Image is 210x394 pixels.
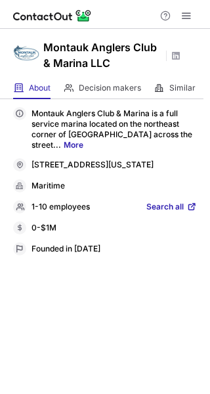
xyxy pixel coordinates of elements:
div: Maritime [31,181,197,192]
a: Search all [146,202,197,213]
a: More [64,140,83,150]
p: 1-10 employees [31,202,90,213]
div: [STREET_ADDRESS][US_STATE] [31,160,197,171]
h1: Montauk Anglers Club & Marina LLC [43,39,161,71]
div: 0-$1M [31,223,197,234]
span: Search all [146,202,184,213]
p: Montauk Anglers Club & Marina is a full service marina located on the northeast corner of [GEOGRA... [31,108,197,150]
img: ContactOut v5.3.10 [13,8,92,24]
span: About [29,83,51,93]
span: Decision makers [79,83,141,93]
span: Similar [169,83,196,93]
img: 42e1465789d5da22770f7420880897fc [13,40,39,66]
div: Founded in [DATE] [31,244,197,255]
